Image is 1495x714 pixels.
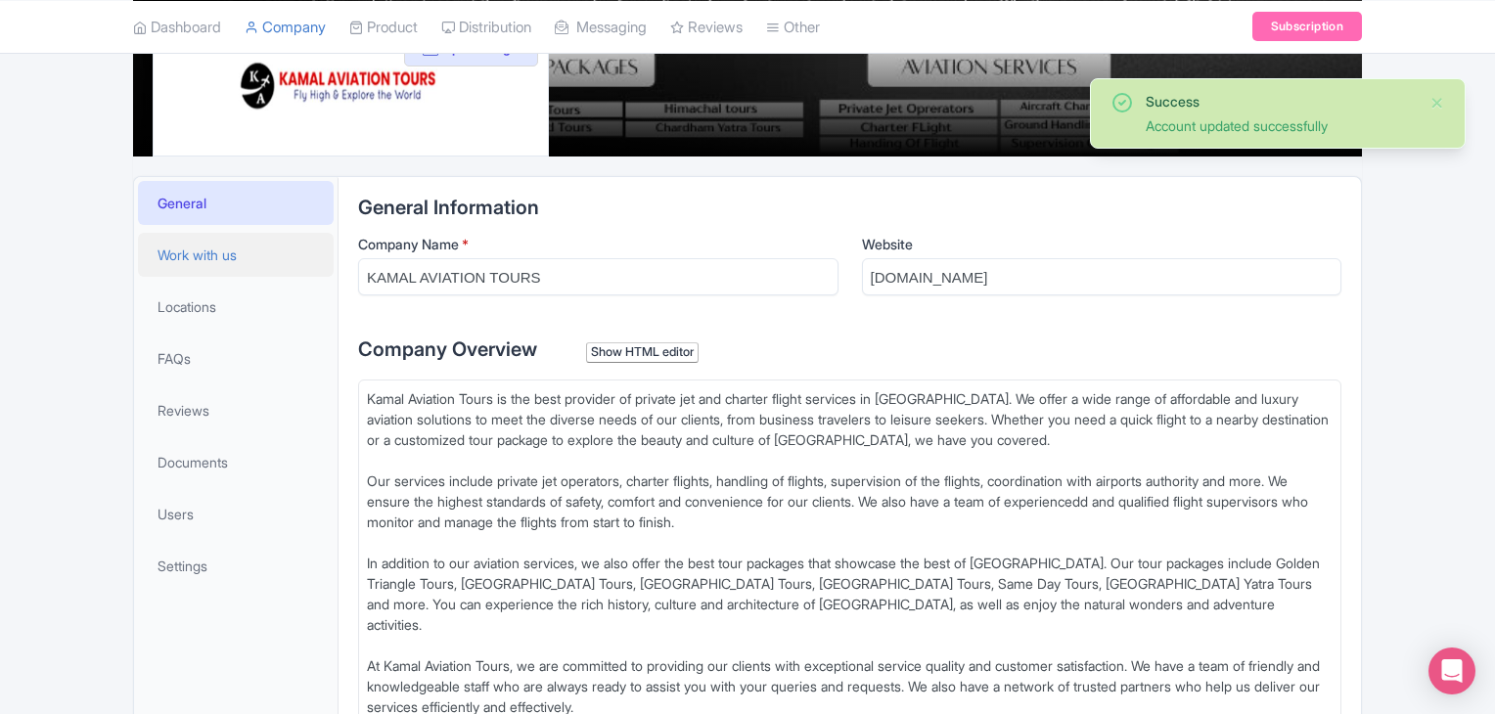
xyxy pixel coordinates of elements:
[138,492,334,536] a: Users
[358,337,537,361] span: Company Overview
[138,285,334,329] a: Locations
[358,236,459,252] span: Company Name
[158,245,237,265] span: Work with us
[138,544,334,588] a: Settings
[1429,91,1445,114] button: Close
[862,236,913,252] span: Website
[138,388,334,432] a: Reviews
[358,197,1341,218] h2: General Information
[138,440,334,484] a: Documents
[158,296,216,317] span: Locations
[158,504,194,524] span: Users
[138,336,334,380] a: FAQs
[138,181,334,225] a: General
[586,342,699,363] div: Show HTML editor
[1428,647,1475,694] div: Open Intercom Messenger
[193,35,508,140] img: jeamyfjg8vqcneci9zzy.jpg
[1146,91,1414,112] div: Success
[158,348,191,369] span: FAQs
[158,452,228,472] span: Documents
[158,193,206,213] span: General
[1146,115,1414,136] div: Account updated successfully
[138,233,334,277] a: Work with us
[1252,12,1362,41] a: Subscription
[158,400,209,421] span: Reviews
[158,556,207,576] span: Settings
